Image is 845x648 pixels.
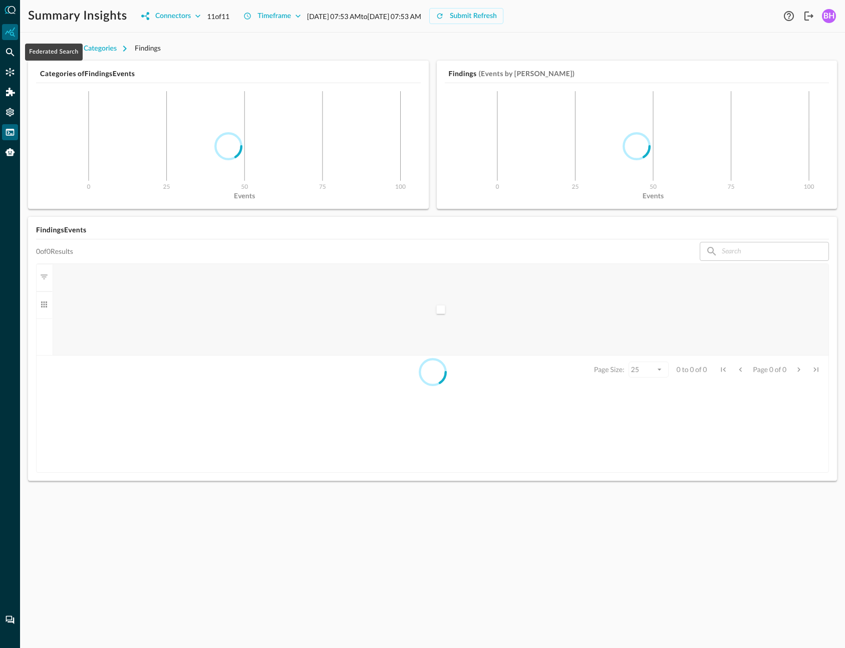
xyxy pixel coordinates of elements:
[25,44,83,61] div: Federated Search
[722,242,806,260] input: Search
[237,8,307,24] button: Timeframe
[2,24,18,40] div: Summary Insights
[40,69,421,79] h5: Categories of Findings Events
[36,247,73,256] p: 0 of 0 Results
[781,8,797,24] button: Help
[449,69,477,79] h5: Findings
[2,144,18,160] div: Query Agent
[2,612,18,628] div: Chat
[155,10,191,23] div: Connectors
[450,10,497,23] div: Submit Refresh
[307,11,421,22] p: [DATE] 07:53 AM to [DATE] 07:53 AM
[36,225,829,235] h5: Findings Events
[207,11,229,22] p: 11 of 11
[429,8,503,24] button: Submit Refresh
[135,44,161,52] span: Findings
[2,44,18,60] div: Federated Search
[28,41,135,57] button: Investigation Categories
[28,8,127,24] h1: Summary Insights
[822,9,836,23] div: BH
[2,104,18,120] div: Settings
[2,124,18,140] div: FSQL
[3,84,19,100] div: Addons
[135,8,207,24] button: Connectors
[801,8,817,24] button: Logout
[478,69,575,79] h5: (Events by [PERSON_NAME])
[2,64,18,80] div: Connectors
[257,10,291,23] div: Timeframe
